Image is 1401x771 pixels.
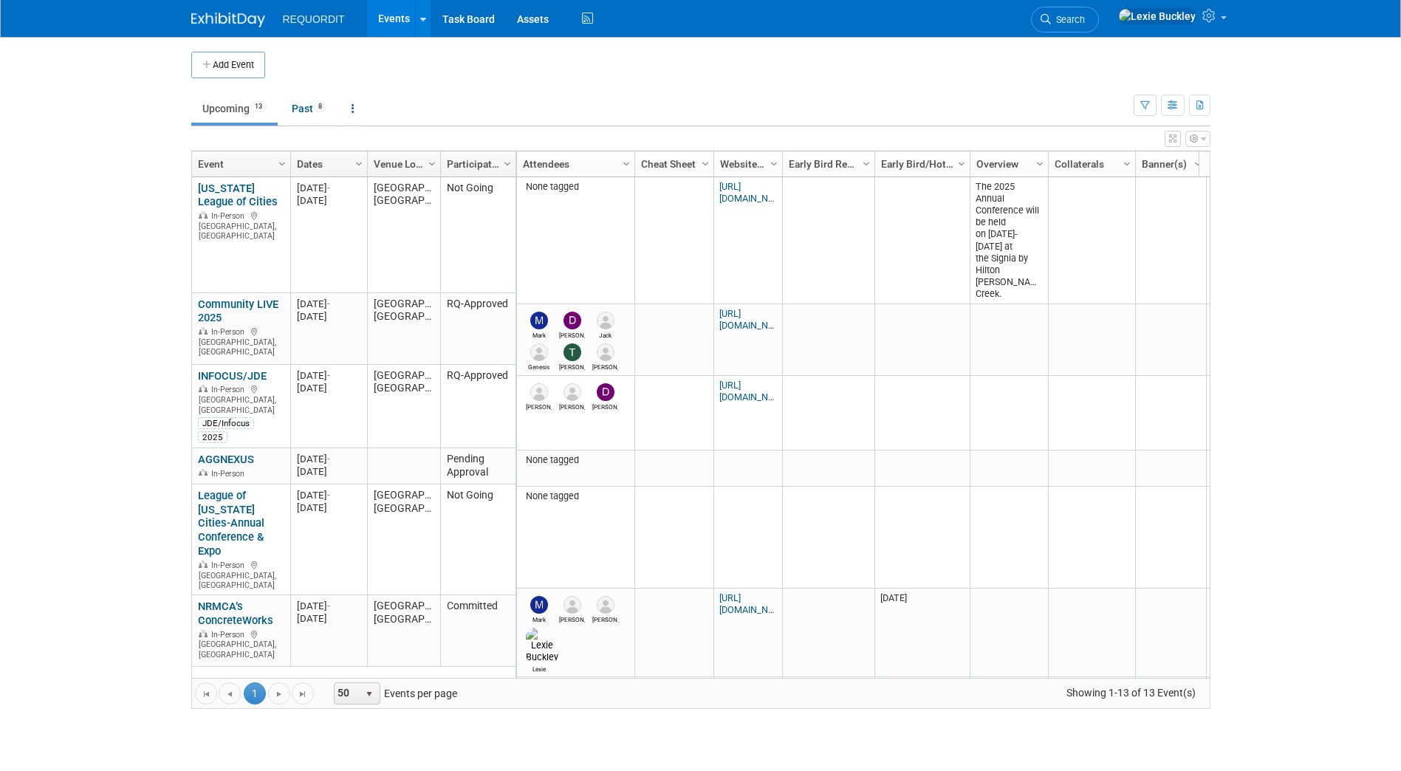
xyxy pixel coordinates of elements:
span: In-Person [211,211,249,221]
img: Mark Buckley [530,596,548,614]
a: Early Bird/Hotel Discounted Rate Deadline [881,151,960,177]
img: Joe Brogni [564,383,581,401]
div: [GEOGRAPHIC_DATA], [GEOGRAPHIC_DATA] [198,628,284,660]
span: REQUORDIT [283,13,345,25]
div: Mark Buckley [526,614,552,623]
span: Column Settings [1121,158,1133,170]
span: Go to the first page [200,688,212,700]
img: In-Person Event [199,469,208,476]
div: [DATE] [297,612,360,625]
div: David Wilding [592,401,618,411]
span: Column Settings [699,158,711,170]
span: Go to the next page [273,688,285,700]
div: JDE/Infocus [198,417,254,429]
a: Column Settings [858,151,874,174]
img: Lexie Buckley [526,628,558,663]
div: Shaun Garrison [559,614,585,623]
div: [GEOGRAPHIC_DATA], [GEOGRAPHIC_DATA] [198,558,284,591]
a: [URL][DOMAIN_NAME] [719,181,789,204]
div: [DATE] [297,600,360,612]
td: [DATE] [874,589,970,677]
span: - [327,370,330,381]
span: Go to the last page [297,688,309,700]
div: [DATE] [297,465,360,478]
div: 2025 [198,431,227,443]
a: Event [198,151,281,177]
a: Column Settings [351,151,367,174]
span: Column Settings [1192,158,1204,170]
td: [GEOGRAPHIC_DATA], [GEOGRAPHIC_DATA] [367,365,440,448]
span: Column Settings [276,158,288,170]
span: Column Settings [768,158,780,170]
a: Participation [447,151,506,177]
img: Shaun Garrison [564,596,581,614]
a: Column Settings [697,151,713,174]
img: David Wilding [597,383,614,401]
a: Venue Location [374,151,431,177]
span: select [363,688,375,700]
a: Past8 [281,95,338,123]
div: Bret Forster [592,614,618,623]
a: Column Settings [274,151,290,174]
td: Committed [440,595,515,667]
a: Column Settings [1119,151,1135,174]
div: [DATE] [297,489,360,501]
a: Attendees [523,151,625,177]
img: In-Person Event [199,630,208,637]
div: [DATE] [297,501,360,514]
span: Column Settings [501,158,513,170]
a: Go to the next page [268,682,290,705]
span: Column Settings [956,158,967,170]
a: NRMCA’s ConcreteWorks [198,600,273,627]
a: Go to the previous page [219,682,241,705]
div: Bret Forster [592,361,618,371]
a: Banner(s) [1142,151,1196,177]
a: [URL][DOMAIN_NAME] [719,380,789,402]
span: 8 [314,101,326,112]
a: Dates [297,151,357,177]
a: Column Settings [499,151,515,174]
div: [DATE] [297,382,360,394]
td: [GEOGRAPHIC_DATA], [GEOGRAPHIC_DATA] [367,177,440,293]
div: [DATE] [297,298,360,310]
a: Cheat Sheet [641,151,704,177]
a: Go to the first page [195,682,217,705]
span: 13 [250,101,267,112]
span: 50 [335,683,360,704]
a: Early Bird Registration Ends [789,151,865,177]
span: In-Person [211,561,249,570]
div: None tagged [522,454,628,466]
a: Upcoming13 [191,95,278,123]
a: Go to the last page [292,682,314,705]
td: RQ-Approved [440,293,515,365]
div: [GEOGRAPHIC_DATA], [GEOGRAPHIC_DATA] [198,209,284,241]
a: [US_STATE] League of Cities [198,182,278,209]
td: [GEOGRAPHIC_DATA], [GEOGRAPHIC_DATA] [367,293,440,365]
div: Jack Roberts [592,329,618,339]
a: Column Settings [766,151,782,174]
div: Genesis Brown [526,361,552,371]
td: RQ-Approved [440,365,515,448]
td: Not Going [440,177,515,293]
img: David Wilding [564,312,581,329]
span: Showing 1-13 of 13 Event(s) [1052,682,1209,703]
span: 1 [244,682,266,705]
img: In-Person Event [199,385,208,392]
span: In-Person [211,385,249,394]
div: None tagged [522,181,628,193]
a: Column Settings [424,151,440,174]
a: Community LIVE 2025 [198,298,278,325]
span: - [327,453,330,465]
td: Not Going [440,484,515,595]
div: [DATE] [297,310,360,323]
span: - [327,490,330,501]
div: [DATE] [297,369,360,382]
div: Tom Talamantez [559,361,585,371]
img: Bret Forster [597,343,614,361]
span: Events per page [315,682,472,705]
span: Column Settings [1034,158,1046,170]
img: Mark Buckley [530,312,548,329]
span: - [327,298,330,309]
a: Collaterals [1055,151,1126,177]
a: Search [1031,7,1099,32]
